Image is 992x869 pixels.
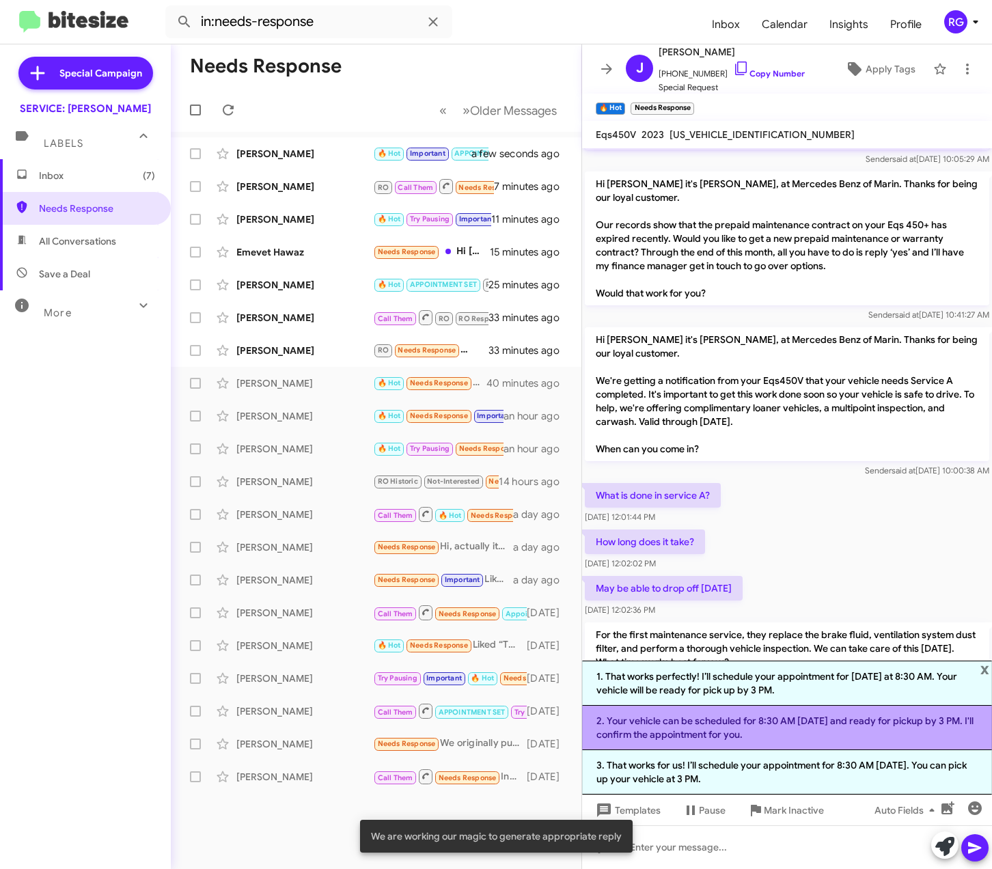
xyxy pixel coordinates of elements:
span: Try Pausing [410,444,450,453]
span: 🔥 Hot [378,149,401,158]
span: 🔥 Hot [378,215,401,223]
span: Needs Response [459,444,517,453]
div: Hi, actually it's not due yet. I don't drive it very much. Thank you for checking in [373,539,513,555]
div: 7 minutes ago [494,180,570,193]
div: [DATE] [527,704,570,718]
div: [PERSON_NAME] [236,344,373,357]
div: We originally purchased a GLB and really didn't like the car and it had a serious scratch on one ... [373,736,527,751]
span: Labels [44,137,83,150]
span: Sender [DATE] 10:41:27 AM [868,309,989,320]
div: [DATE] [527,672,570,685]
button: Auto Fields [864,798,951,823]
span: RO [378,346,389,355]
div: [DATE] [527,606,570,620]
div: Inbound Call [373,178,494,195]
span: Call Them [378,708,413,717]
span: Needs Response [410,641,468,650]
span: 🔥 Hot [439,511,462,520]
span: Try Pausing [410,215,450,223]
span: RO [439,314,450,323]
li: 3. That works for us! I’ll schedule your appointment for 8:30 AM [DATE]. You can pick up your veh... [582,750,992,795]
a: Insights [818,5,879,44]
span: Call Them [378,314,413,323]
span: Needs Response [439,773,497,782]
div: [PERSON_NAME] [236,376,373,390]
div: a day ago [513,508,570,521]
div: Hi [PERSON_NAME], good morning I been waiting on an extra key I been told im supposed to get but ... [373,244,490,260]
button: Previous [431,96,455,124]
span: « [439,102,447,119]
div: [PERSON_NAME] [236,573,373,587]
span: Needs Response [378,247,436,256]
div: 33 minutes ago [488,311,570,325]
span: Needs Response [458,183,516,192]
span: APPOINTMENT SET [454,149,521,158]
span: Important [445,575,480,584]
button: RG [933,10,977,33]
button: Next [454,96,565,124]
div: [PERSON_NAME] [236,737,373,751]
div: I just pulled up thanks [373,670,527,686]
p: What is done in service A? [585,483,721,508]
span: Needs Response [378,739,436,748]
span: APPOINTMENT SET [410,280,477,289]
p: Hi [PERSON_NAME] it's [PERSON_NAME], at Mercedes Benz of Marin. Thanks for being our loyal custom... [585,327,989,461]
span: Needs Response [39,202,155,215]
span: Needs Response [488,477,547,486]
span: Try Pausing [378,674,417,682]
div: Emevet Hawaz [236,245,373,259]
div: Hi [PERSON_NAME], thanks. I think I'm satisfied - appreciate you guys being able to drop it back ... [373,146,488,161]
div: [DATE] [527,737,570,751]
div: [PERSON_NAME] [236,475,373,488]
div: [PERSON_NAME] [236,672,373,685]
div: [PERSON_NAME] [236,311,373,325]
span: Needs Response [504,674,562,682]
div: 33 minutes ago [488,344,570,357]
p: For the first maintenance service, they replace the brake fluid, ventilation system dust filter, ... [585,622,989,674]
span: Needs Response [439,609,497,618]
li: 1. That works perfectly! I’ll schedule your appointment for [DATE] at 8:30 AM. Your vehicle will ... [582,661,992,706]
span: Auto Fields [874,798,940,823]
span: Try Pausing [514,708,554,717]
span: Important [459,215,495,223]
span: Call Them [378,609,413,618]
input: Search [165,5,452,38]
span: Special Campaign [59,66,142,80]
div: Liked “You're welcome! If you need to modify your appointment or have any questions, feel free to... [373,408,504,424]
span: Special Request [659,81,805,94]
div: [PERSON_NAME] [236,278,373,292]
li: 2. Your vehicle can be scheduled for 8:30 AM [DATE] and ready for pickup by 3 PM. I'll confirm th... [582,706,992,750]
small: Needs Response [631,102,693,115]
h1: Needs Response [190,55,342,77]
div: [PERSON_NAME] [236,212,373,226]
p: May be able to drop off [DATE] [585,576,743,601]
div: I could drop off at 8:30 and pick up at 3 pm [373,375,488,391]
span: [DATE] 12:01:44 PM [585,512,655,522]
button: Pause [672,798,736,823]
span: Eqs450V [596,128,636,141]
span: Important [410,149,445,158]
span: RO Historic [378,477,418,486]
div: a day ago [513,573,570,587]
span: All Conversations [39,234,116,248]
span: x [980,661,989,677]
span: Needs Response [398,346,456,355]
div: 40 minutes ago [488,376,570,390]
span: Older Messages [470,103,557,118]
span: More [44,307,72,319]
span: Templates [593,798,661,823]
span: Needs Response [410,378,468,387]
span: said at [895,309,919,320]
span: Call Them [378,511,413,520]
span: We are working our magic to generate appropriate reply [371,829,622,843]
span: [PERSON_NAME] [659,44,805,60]
span: RO Responded [458,314,511,323]
span: 🔥 Hot [471,674,494,682]
div: Inbound Call [373,702,527,719]
div: Inbound Call [373,506,513,523]
span: Call Them [378,773,413,782]
div: [PERSON_NAME] [236,704,373,718]
span: Calendar [751,5,818,44]
span: Save a Deal [39,267,90,281]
